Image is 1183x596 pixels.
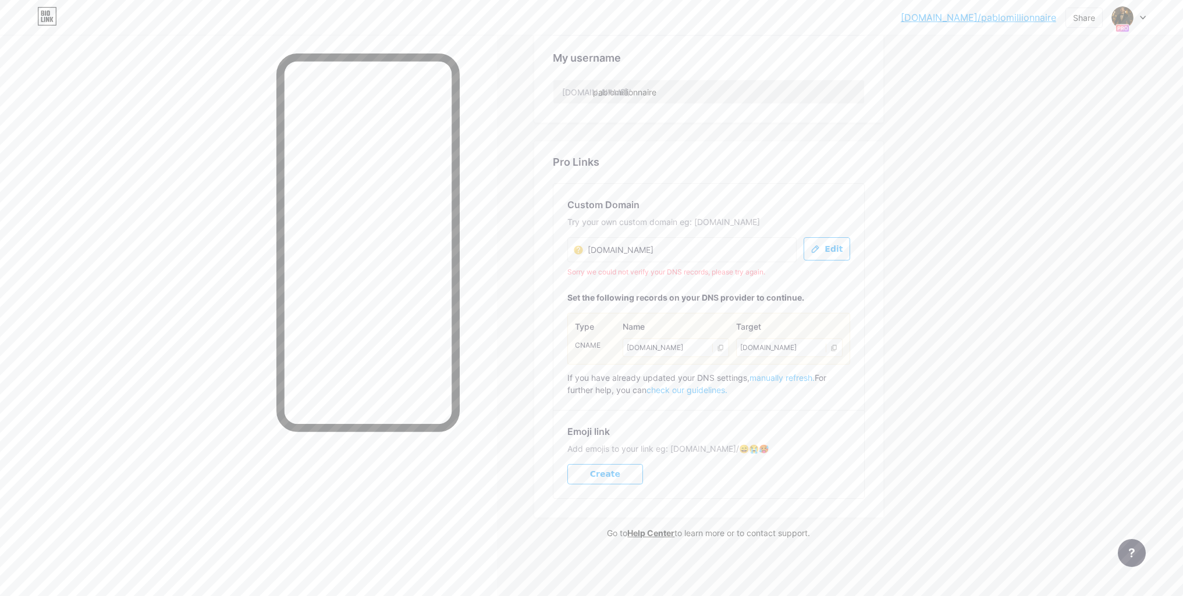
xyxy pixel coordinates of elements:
[567,198,850,212] div: Custom Domain
[567,291,850,304] div: Set the following records on your DNS provider to continue.
[567,216,850,228] div: Try your own custom domain eg: [DOMAIN_NAME]
[567,267,850,277] div: Sorry we could not verify your DNS records, please try again.
[749,373,815,383] span: manually refresh.
[646,385,727,395] a: check our guidelines.
[567,424,850,438] div: Emoji link
[553,155,599,169] div: Pro Links
[553,80,864,104] input: username
[901,10,1056,24] a: [DOMAIN_NAME]/pablomillionnaire
[736,320,843,333] div: Target
[534,527,883,539] div: Go to to learn more or to contact support.
[623,338,729,357] div: [DOMAIN_NAME]
[1073,12,1095,24] div: Share
[567,443,850,455] div: Add emojis to your link eg: [DOMAIN_NAME]/😄😭🥵
[562,86,631,98] div: [DOMAIN_NAME]/
[1111,6,1134,28] img: pablomillionnaire
[575,338,616,352] div: CNAME
[575,320,616,333] div: Type
[553,50,865,66] div: My username
[736,338,843,357] div: [DOMAIN_NAME]
[627,528,674,538] a: Help Center
[623,320,729,333] div: Name
[804,237,850,260] button: Edit
[567,372,850,396] div: If you have already updated your DNS settings, For further help, you can
[567,464,643,484] button: Create
[590,469,620,479] span: Create
[825,244,843,254] span: Edit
